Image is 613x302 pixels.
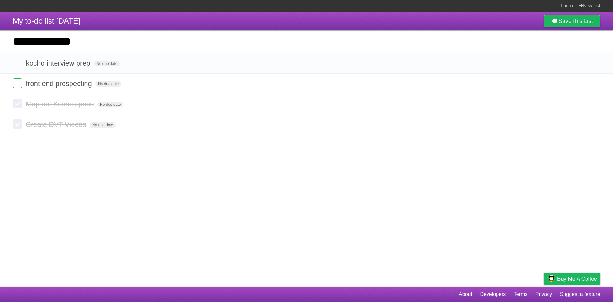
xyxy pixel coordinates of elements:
span: front end prospecting [26,80,94,88]
span: No due date [90,122,116,128]
span: My to-do list [DATE] [13,17,80,25]
span: Create DVT Videos [26,120,88,128]
a: Privacy [535,288,552,300]
a: Buy me a coffee [544,273,600,285]
label: Done [13,58,22,67]
span: Buy me a coffee [557,273,597,284]
a: SaveThis List [544,15,600,27]
a: Developers [480,288,506,300]
span: No due date [94,61,120,66]
a: Suggest a feature [560,288,600,300]
a: Terms [514,288,528,300]
img: Buy me a coffee [547,273,556,284]
span: kocho interview prep [26,59,92,67]
span: Map out Kocho space [26,100,95,108]
label: Done [13,119,22,129]
span: No due date [97,102,123,107]
span: No due date [95,81,121,87]
label: Done [13,78,22,88]
b: This List [571,18,593,24]
a: About [459,288,472,300]
label: Done [13,99,22,108]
